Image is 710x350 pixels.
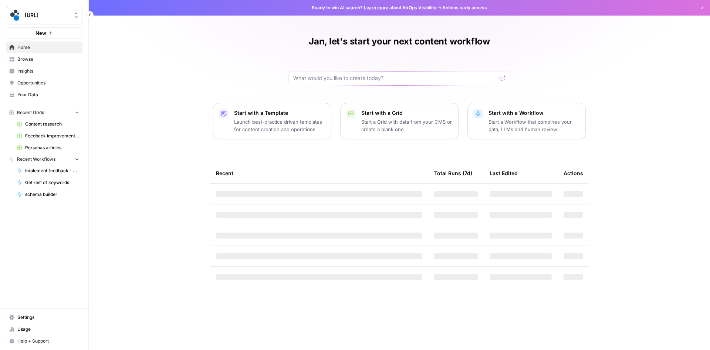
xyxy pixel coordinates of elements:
[6,77,82,89] a: Opportunities
[312,4,436,11] span: Ready to win AI search? about AirOps Visibility
[9,9,22,22] img: spot.ai Logo
[361,118,452,133] p: Start a Grid with data from your CMS or create a blank one
[434,163,472,183] div: Total Runs (7d)
[6,154,82,165] button: Recent Workflows
[6,41,82,53] a: Home
[6,89,82,101] a: Your Data
[340,103,459,139] button: Start with a GridStart a Grid with data from your CMS or create a blank one
[25,179,79,186] span: Get rest of keywords
[467,103,586,139] button: Start with a WorkflowStart a Workflow that combines your data, LLMs and human review
[14,118,82,130] a: Content research
[6,311,82,323] a: Settings
[17,44,79,51] span: Home
[17,326,79,333] span: Usage
[25,191,79,198] span: schema builder
[25,133,79,139] span: Feedback improvement dev
[17,109,44,116] span: Recent Grids
[216,163,422,183] div: Recent
[6,65,82,77] a: Insights
[6,53,82,65] a: Browse
[6,27,82,39] button: New
[25,167,79,174] span: Implement feedback - dev
[17,91,79,98] span: Your Data
[25,144,79,151] span: Personas articles
[25,121,79,127] span: Content research
[25,11,70,19] span: [URL]
[234,109,325,117] p: Start with a Template
[564,163,583,183] div: Actions
[309,36,490,47] h1: Jan, let's start your next content workflow
[17,156,55,163] span: Recent Workflows
[213,103,331,139] button: Start with a TemplateLaunch best-practice driven templates for content creation and operations
[6,335,82,347] button: Help + Support
[6,323,82,335] a: Usage
[17,68,79,74] span: Insights
[35,29,46,37] span: New
[14,177,82,189] a: Get rest of keywords
[490,163,518,183] div: Last Edited
[17,314,79,321] span: Settings
[17,80,79,86] span: Opportunities
[14,189,82,200] a: schema builder
[234,118,325,133] p: Launch best-practice driven templates for content creation and operations
[14,130,82,142] a: Feedback improvement dev
[17,56,79,63] span: Browse
[293,74,497,82] input: What would you like to create today?
[6,107,82,118] button: Recent Grids
[361,109,452,117] p: Start with a Grid
[6,6,82,24] button: Workspace: spot.ai
[14,165,82,177] a: Implement feedback - dev
[488,109,579,117] p: Start with a Workflow
[488,118,579,133] p: Start a Workflow that combines your data, LLMs and human review
[14,142,82,154] a: Personas articles
[364,5,388,10] a: Learn more
[442,4,487,11] span: Actions early access
[17,338,79,344] span: Help + Support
